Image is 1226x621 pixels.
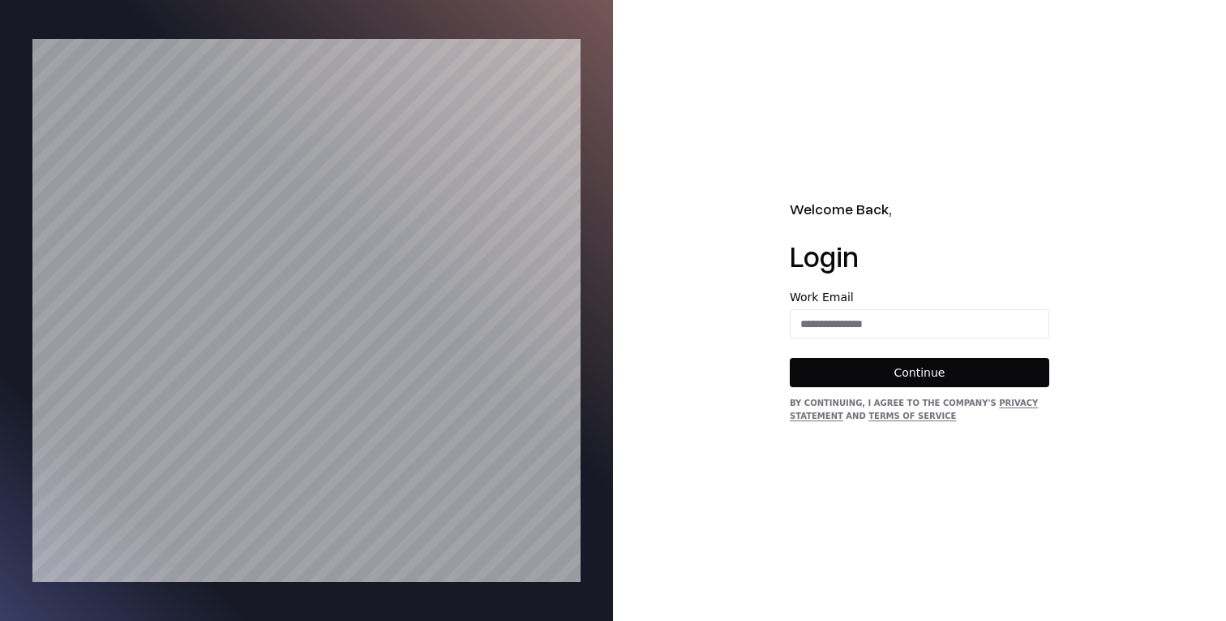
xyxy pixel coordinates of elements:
div: By continuing, I agree to the Company's and [790,397,1049,423]
h2: Welcome Back, [790,198,1049,220]
a: Terms of Service [868,412,956,420]
h1: Login [790,239,1049,272]
button: Continue [790,358,1049,387]
label: Work Email [790,291,1049,303]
